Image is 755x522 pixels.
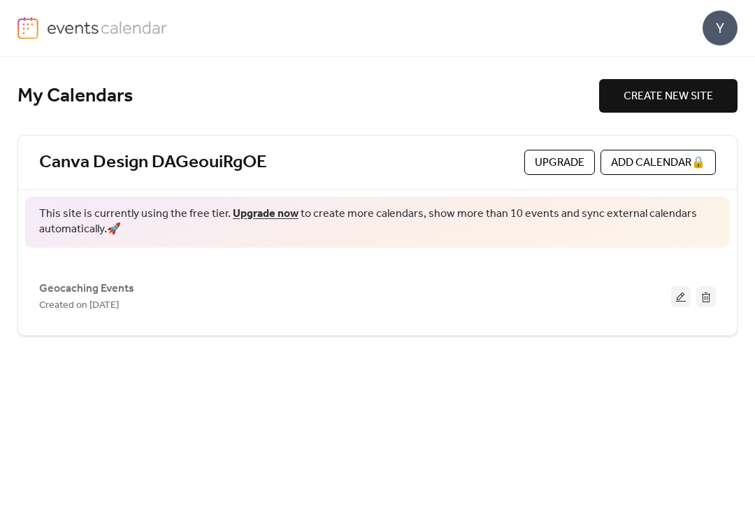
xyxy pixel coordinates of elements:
[39,206,716,238] span: This site is currently using the free tier. to create more calendars, show more than 10 events an...
[703,10,738,45] div: Y
[524,150,595,175] button: Upgrade
[39,297,119,314] span: Created on [DATE]
[39,285,134,292] a: Geocaching Events
[233,203,299,225] a: Upgrade now
[39,151,267,174] a: Canva Design DAGeouiRgOE
[599,79,738,113] button: CREATE NEW SITE
[47,17,168,38] img: logo-type
[624,88,713,105] span: CREATE NEW SITE
[17,84,599,108] div: My Calendars
[39,281,134,297] span: Geocaching Events
[17,17,38,39] img: logo
[535,155,584,171] span: Upgrade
